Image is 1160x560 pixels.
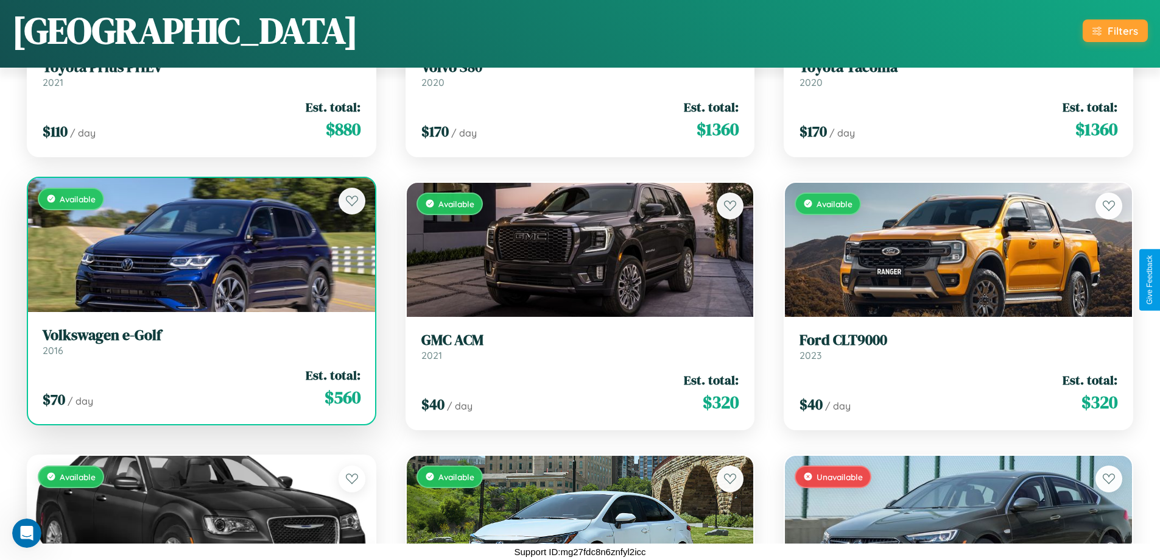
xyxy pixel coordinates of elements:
[421,349,442,361] span: 2021
[438,472,474,482] span: Available
[421,121,449,141] span: $ 170
[60,194,96,204] span: Available
[60,472,96,482] span: Available
[515,544,646,560] p: Support ID: mg27fdc8n6znfyl2icc
[68,395,93,407] span: / day
[421,331,739,349] h3: GMC ACM
[421,58,739,88] a: Volvo S802020
[43,327,360,356] a: Volkswagen e-Golf2016
[421,58,739,76] h3: Volvo S80
[70,127,96,139] span: / day
[43,76,63,88] span: 2021
[800,331,1117,349] h3: Ford CLT9000
[1081,390,1117,414] span: $ 320
[447,400,473,412] span: / day
[1083,19,1148,42] button: Filters
[800,331,1117,361] a: Ford CLT90002023
[800,121,827,141] span: $ 170
[43,121,68,141] span: $ 110
[325,385,360,409] span: $ 560
[43,389,65,409] span: $ 70
[421,394,445,414] span: $ 40
[12,5,358,55] h1: [GEOGRAPHIC_DATA]
[829,127,855,139] span: / day
[800,349,821,361] span: 2023
[703,390,739,414] span: $ 320
[12,519,41,548] iframe: Intercom live chat
[451,127,477,139] span: / day
[43,327,360,344] h3: Volkswagen e-Golf
[1063,98,1117,116] span: Est. total:
[1108,24,1138,37] div: Filters
[1075,117,1117,141] span: $ 1360
[306,98,360,116] span: Est. total:
[800,58,1117,76] h3: Toyota Tacoma
[306,366,360,384] span: Est. total:
[421,76,445,88] span: 2020
[421,331,739,361] a: GMC ACM2021
[43,58,360,88] a: Toyota Prius PHEV2021
[1145,255,1154,305] div: Give Feedback
[800,58,1117,88] a: Toyota Tacoma2020
[438,199,474,209] span: Available
[684,98,739,116] span: Est. total:
[43,344,63,356] span: 2016
[43,58,360,76] h3: Toyota Prius PHEV
[697,117,739,141] span: $ 1360
[817,472,863,482] span: Unavailable
[800,76,823,88] span: 2020
[326,117,360,141] span: $ 880
[1063,371,1117,389] span: Est. total:
[825,400,851,412] span: / day
[817,199,852,209] span: Available
[684,371,739,389] span: Est. total:
[800,394,823,414] span: $ 40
